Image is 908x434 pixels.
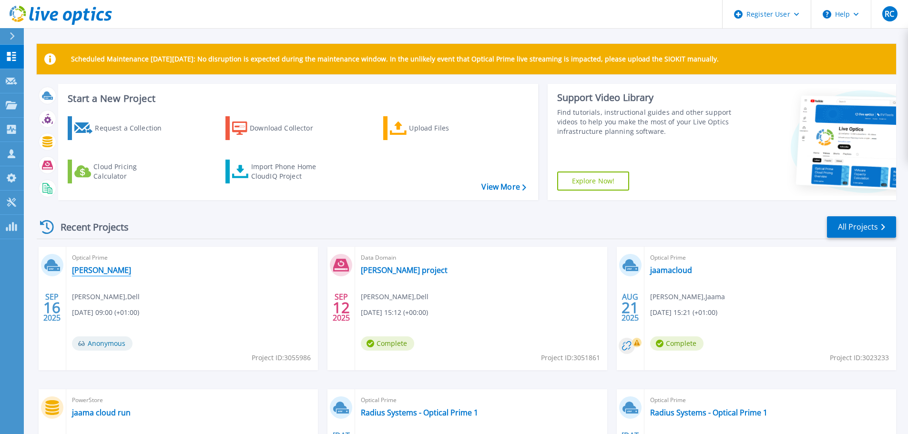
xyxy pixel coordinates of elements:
span: 21 [622,303,639,312]
a: jaama cloud run [72,408,131,417]
div: Find tutorials, instructional guides and other support videos to help you make the most of your L... [557,108,735,136]
a: jaamacloud [650,265,692,275]
span: Anonymous [72,336,133,351]
a: [PERSON_NAME] project [361,265,448,275]
div: Recent Projects [37,215,142,239]
a: Request a Collection [68,116,174,140]
span: 16 [43,303,61,312]
div: AUG 2025 [621,290,639,325]
span: Complete [650,336,704,351]
div: Upload Files [409,119,485,138]
div: Download Collector [250,119,326,138]
a: Download Collector [225,116,332,140]
span: [DATE] 15:12 (+00:00) [361,307,428,318]
div: SEP 2025 [332,290,350,325]
span: Project ID: 3055986 [252,353,311,363]
div: Import Phone Home CloudIQ Project [251,162,326,181]
span: Project ID: 3023233 [830,353,889,363]
a: All Projects [827,216,896,238]
div: Request a Collection [95,119,171,138]
p: Scheduled Maintenance [DATE][DATE]: No disruption is expected during the maintenance window. In t... [71,55,719,63]
a: Cloud Pricing Calculator [68,160,174,183]
span: [DATE] 09:00 (+01:00) [72,307,139,318]
span: [PERSON_NAME] , Dell [361,292,428,302]
span: Data Domain [361,252,601,263]
span: Complete [361,336,414,351]
span: [PERSON_NAME] , Jaama [650,292,725,302]
span: 12 [333,303,350,312]
a: Upload Files [383,116,490,140]
div: SEP 2025 [43,290,61,325]
div: Cloud Pricing Calculator [93,162,170,181]
span: Optical Prime [361,395,601,405]
span: [DATE] 15:21 (+01:00) [650,307,717,318]
span: [PERSON_NAME] , Dell [72,292,140,302]
span: RC [885,10,894,18]
a: View More [481,182,526,192]
span: Optical Prime [650,252,890,263]
h3: Start a New Project [68,93,526,104]
a: Explore Now! [557,172,630,191]
a: Radius Systems - Optical Prime 1 [650,408,767,417]
span: Project ID: 3051861 [541,353,600,363]
span: Optical Prime [650,395,890,405]
span: PowerStore [72,395,312,405]
a: [PERSON_NAME] [72,265,131,275]
span: Optical Prime [72,252,312,263]
a: Radius Systems - Optical Prime 1 [361,408,478,417]
div: Support Video Library [557,91,735,104]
